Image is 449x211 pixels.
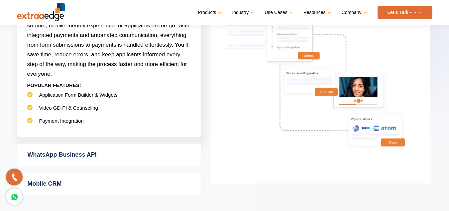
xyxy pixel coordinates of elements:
[378,6,432,19] a: Let’s Talk
[27,105,191,118] li: Video GD-PI & Counseling
[303,8,330,17] a: Resources
[27,118,191,131] li: Payment Integration
[27,92,191,105] li: Application Form Builder & Widgets
[198,8,220,17] a: Products
[342,8,366,17] a: Company
[17,144,201,166] a: WhatsApp Business API
[265,8,291,17] a: Use Cases
[27,79,191,92] p: POPULAR FEATURES:
[17,173,201,195] a: Mobile CRM
[232,8,253,17] a: Industry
